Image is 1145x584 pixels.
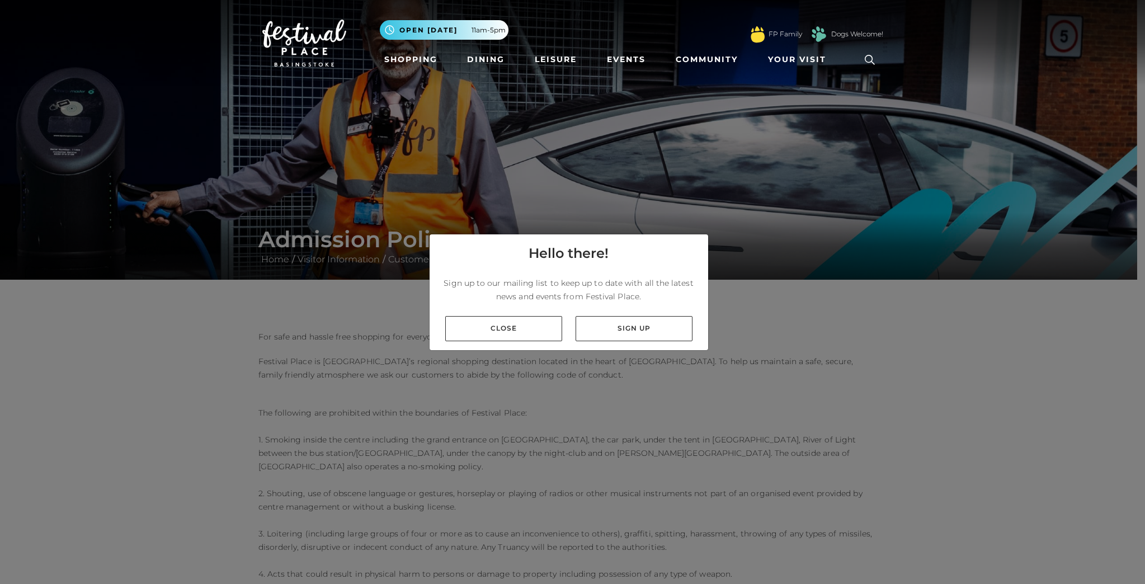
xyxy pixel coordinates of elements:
a: Leisure [530,49,581,70]
a: Sign up [576,316,692,341]
a: Community [671,49,742,70]
span: Open [DATE] [399,25,458,35]
button: Open [DATE] 11am-5pm [380,20,508,40]
img: Festival Place Logo [262,20,346,67]
a: Dogs Welcome! [831,29,883,39]
h4: Hello there! [529,243,609,263]
a: Events [602,49,650,70]
a: Dining [463,49,509,70]
span: 11am-5pm [472,25,506,35]
p: Sign up to our mailing list to keep up to date with all the latest news and events from Festival ... [439,276,699,303]
a: Shopping [380,49,442,70]
span: Your Visit [768,54,826,65]
a: Your Visit [764,49,836,70]
a: FP Family [769,29,802,39]
a: Close [445,316,562,341]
